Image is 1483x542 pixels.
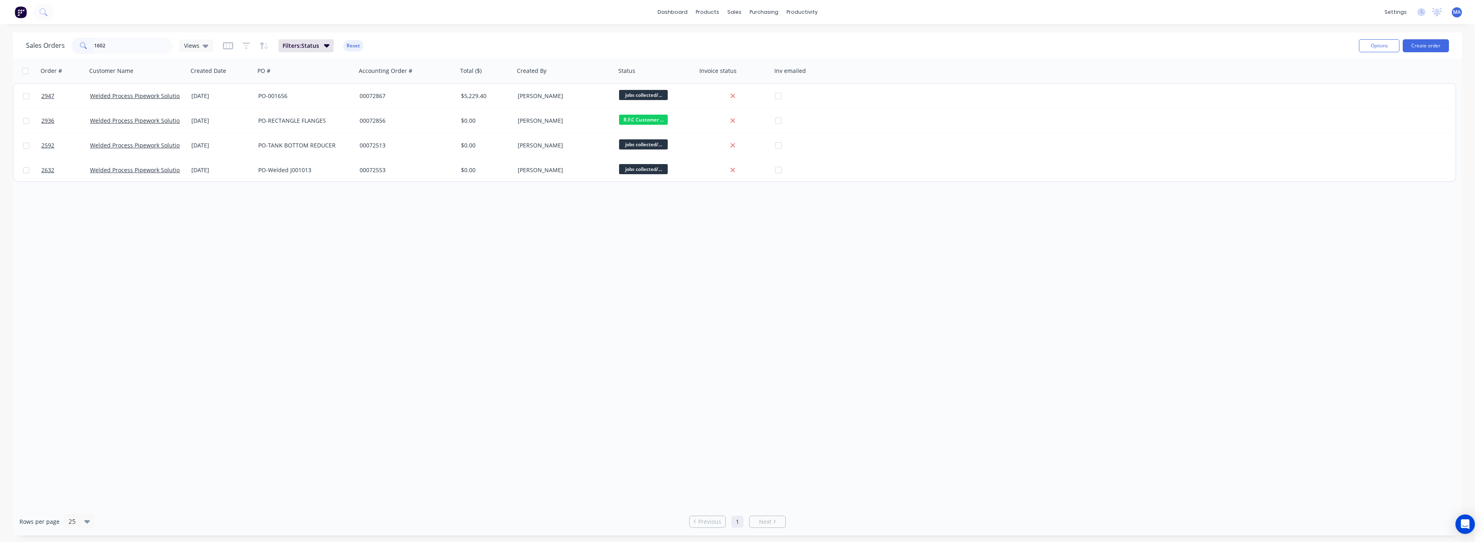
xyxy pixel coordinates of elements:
a: 2936 [41,109,90,133]
span: Filters: Status [283,42,319,50]
a: 2947 [41,84,90,108]
a: Welded Process Pipework Solutions Pty Ltd [90,92,206,100]
div: Customer Name [89,67,133,75]
div: $0.00 [461,166,509,174]
span: Views [184,41,199,50]
div: [DATE] [191,141,252,149]
span: MA [1453,9,1461,16]
div: [PERSON_NAME] [518,92,608,100]
button: Options [1359,39,1399,52]
div: Total ($) [460,67,482,75]
div: PO-Welded J001013 [258,166,348,174]
div: Open Intercom Messenger [1455,514,1475,534]
div: $0.00 [461,117,509,125]
div: 00072856 [360,117,450,125]
div: Accounting Order # [359,67,412,75]
a: Page 1 is your current page [731,516,744,528]
ul: Pagination [686,516,789,528]
div: [PERSON_NAME] [518,141,608,149]
div: PO-TANK BOTTOM REDUCER [258,141,348,149]
span: 2936 [41,117,54,125]
div: Inv emailed [774,67,806,75]
div: Created By [517,67,546,75]
div: Invoice status [699,67,737,75]
div: [PERSON_NAME] [518,166,608,174]
input: Search... [94,38,173,54]
button: Filters:Status [279,39,334,52]
button: Reset [343,40,363,51]
img: Factory [15,6,27,18]
span: R.F.C Customer ... [619,115,668,125]
span: 2947 [41,92,54,100]
div: [DATE] [191,166,252,174]
span: 2632 [41,166,54,174]
span: jobs collected/... [619,139,668,149]
a: Welded Process Pipework Solutions Pty Ltd [90,141,206,149]
div: 00072867 [360,92,450,100]
div: Status [618,67,635,75]
span: jobs collected/... [619,90,668,100]
div: [PERSON_NAME] [518,117,608,125]
h1: Sales Orders [26,42,65,49]
a: Next page [750,518,785,526]
div: $0.00 [461,141,509,149]
div: $5,229.40 [461,92,509,100]
a: Previous page [690,518,725,526]
div: PO-001656 [258,92,348,100]
a: 2632 [41,158,90,182]
span: Next [759,518,772,526]
a: dashboard [654,6,692,18]
button: Create order [1403,39,1449,52]
div: purchasing [746,6,782,18]
a: Welded Process Pipework Solutions Pty Ltd [90,166,206,174]
div: Created Date [191,67,226,75]
div: [DATE] [191,117,252,125]
div: 00072553 [360,166,450,174]
div: Order # [41,67,62,75]
a: Welded Process Pipework Solutions Pty Ltd [90,117,206,124]
div: productivity [782,6,822,18]
div: PO # [257,67,270,75]
div: [DATE] [191,92,252,100]
div: PO-RECTANGLE FLANGES [258,117,348,125]
div: products [692,6,723,18]
span: Previous [698,518,721,526]
div: settings [1380,6,1411,18]
span: Rows per page [19,518,60,526]
div: sales [723,6,746,18]
div: 00072513 [360,141,450,149]
span: jobs collected/... [619,164,668,174]
a: 2592 [41,133,90,158]
span: 2592 [41,141,54,149]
